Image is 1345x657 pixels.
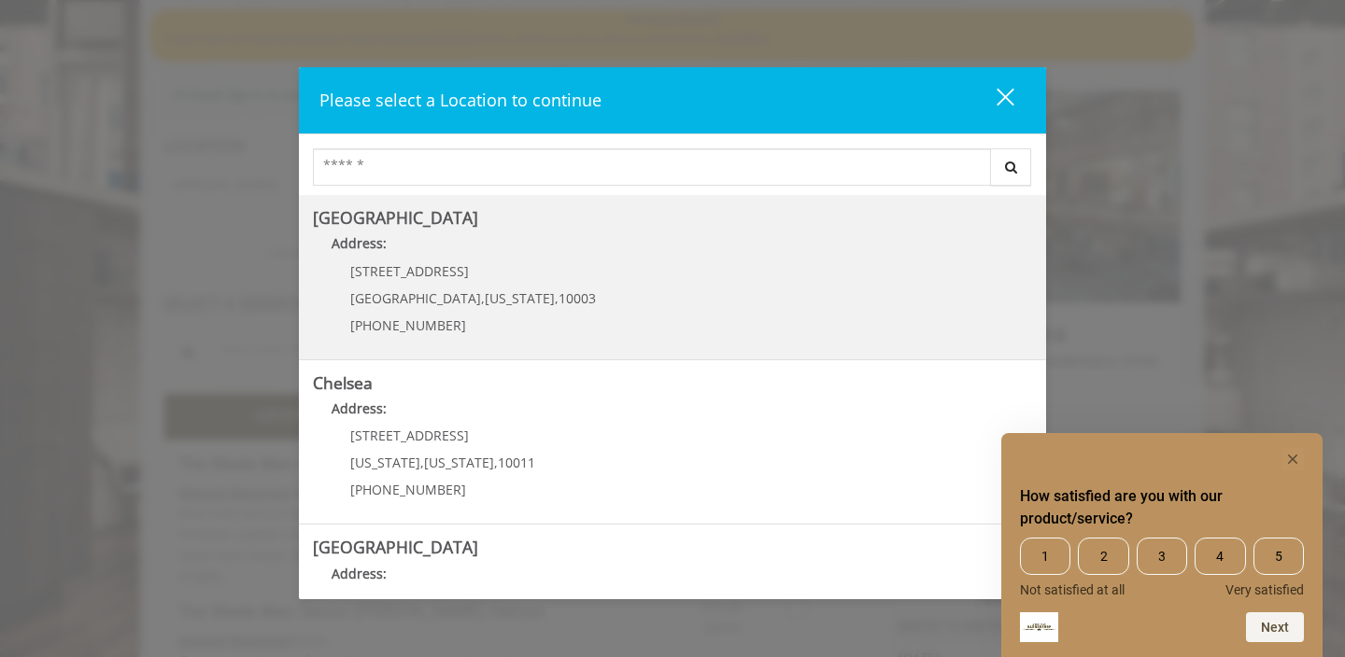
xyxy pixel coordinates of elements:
span: 1 [1020,538,1070,575]
b: [GEOGRAPHIC_DATA] [313,206,478,229]
span: 10011 [498,454,535,471]
span: [US_STATE] [424,454,494,471]
b: Address: [332,565,387,582]
b: Address: [332,399,387,417]
h2: How satisfied are you with our product/service? Select an option from 1 to 5, with 1 being Not sa... [1020,485,1304,530]
span: [STREET_ADDRESS] [350,426,469,444]
div: How satisfied are you with our product/service? Select an option from 1 to 5, with 1 being Not sa... [1020,448,1304,642]
i: Search button [1000,161,1022,174]
span: Please select a Location to continue [319,89,602,111]
span: 2 [1078,538,1128,575]
span: , [555,289,559,307]
span: [US_STATE] [350,454,420,471]
input: Search Center [313,148,991,186]
b: [GEOGRAPHIC_DATA] [313,536,478,558]
button: Next question [1246,612,1304,642]
span: 4 [1195,538,1245,575]
span: [GEOGRAPHIC_DATA] [350,289,481,307]
span: [PHONE_NUMBER] [350,316,466,334]
span: [STREET_ADDRESS] [350,262,469,280]
span: Not satisfied at all [1020,582,1125,597]
b: Chelsea [313,371,373,394]
span: 5 [1253,538,1304,575]
span: , [420,454,424,471]
div: How satisfied are you with our product/service? Select an option from 1 to 5, with 1 being Not sa... [1020,538,1304,597]
span: Very satisfied [1225,582,1304,597]
div: close dialog [975,87,1012,115]
span: 3 [1137,538,1187,575]
span: [US_STATE] [485,289,555,307]
span: 10003 [559,289,596,307]
button: Hide survey [1281,448,1304,470]
div: Center Select [313,148,1032,195]
span: , [481,289,485,307]
button: close dialog [962,81,1026,119]
span: , [494,454,498,471]
span: [PHONE_NUMBER] [350,481,466,498]
b: Address: [332,234,387,252]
